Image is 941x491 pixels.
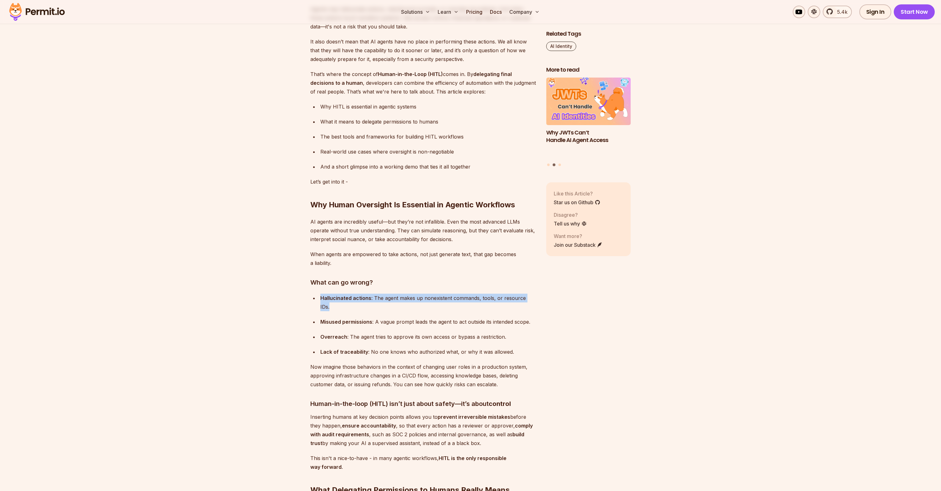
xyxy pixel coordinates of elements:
button: Company [507,6,542,18]
p: Let’s get into it - [310,177,536,186]
li: 2 of 3 [546,78,631,160]
strong: Overreach [320,334,347,340]
button: Go to slide 3 [558,164,561,166]
button: Go to slide 2 [553,164,556,166]
div: What it means to delegate permissions to humans [320,117,536,126]
strong: comply with audit requirements [310,423,533,438]
button: Solutions [399,6,433,18]
button: Go to slide 1 [547,164,550,166]
p: Now imagine those behaviors in the context of changing user roles in a production system, approvi... [310,362,536,389]
strong: control [489,400,511,407]
p: It also doesn’t mean that AI agents have no place in performing these actions. We all know that t... [310,37,536,63]
a: Star us on Github [554,198,600,206]
h3: Why JWTs Can’t Handle AI Agent Access [546,129,631,144]
div: : The agent makes up nonexistent commands, tools, or resource IDs. [320,294,536,311]
h2: More to read [546,66,631,74]
div: Posts [546,78,631,167]
p: When agents are empowered to take actions, not just generate text, that gap becomes a liability. [310,250,536,267]
strong: delegating final decisions to a human [310,71,512,86]
div: Why HITL is essential in agentic systems [320,102,536,111]
span: 5.4k [833,8,847,16]
p: AI agents are incredibly useful—but they’re not infallible. Even the most advanced LLMs operate w... [310,217,536,244]
p: This isn't a nice-to-have - in many agentic workflows, . [310,454,536,471]
h2: Why Human Oversight Is Essential in Agentic Workflows [310,175,536,210]
strong: prevent irreversible mistakes [438,414,510,420]
a: Tell us why [554,220,587,227]
strong: Misused permissions [320,319,372,325]
div: : The agent tries to approve its own access or bypass a restriction. [320,332,536,341]
a: Docs [487,6,504,18]
strong: build trust [310,431,524,446]
div: The best tools and frameworks for building HITL workflows [320,132,536,141]
a: 5.4k [823,6,852,18]
p: Like this Article? [554,190,600,197]
a: Start Now [894,4,935,19]
img: Why JWTs Can’t Handle AI Agent Access [546,78,631,125]
p: Disagree? [554,211,587,218]
strong: Hallucinated actions [320,295,371,301]
h3: What can go wrong? [310,277,536,287]
p: Want more? [554,232,603,240]
img: Permit logo [6,1,68,23]
a: Join our Substack [554,241,603,248]
button: Learn [435,6,461,18]
a: Pricing [464,6,485,18]
h2: Related Tags [546,30,631,38]
div: And a short glimpse into a working demo that ties it all together [320,162,536,171]
strong: HITL is the only responsible way forward [310,455,506,470]
div: : A vague prompt leads the agent to act outside its intended scope. [320,317,536,326]
strong: ensure accountability [342,423,396,429]
strong: Human-in-the-Loop (HITL) [378,71,443,77]
a: Sign In [859,4,892,19]
div: Real-world use cases where oversight is non-negotiable [320,147,536,156]
strong: Lack of traceability [320,349,368,355]
h3: Human-in-the-loop (HITL) isn’t just about safety—it’s about [310,399,536,409]
a: Why JWTs Can’t Handle AI Agent AccessWhy JWTs Can’t Handle AI Agent Access [546,78,631,160]
p: That’s where the concept of comes in. By , developers can combine the efficiency of automation wi... [310,70,536,96]
div: : No one knows who authorized what, or why it was allowed. [320,347,536,356]
a: AI Identity [546,42,576,51]
p: Inserting humans at key decision points allows you to before they happen, , so that every action ... [310,413,536,448]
